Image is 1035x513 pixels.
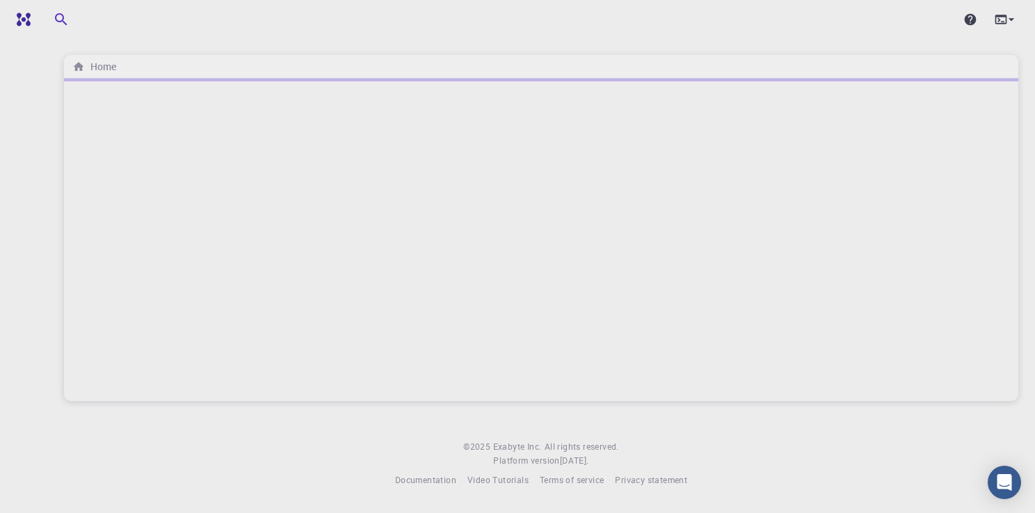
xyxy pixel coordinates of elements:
span: © 2025 [463,440,492,454]
h6: Home [85,59,116,74]
span: Video Tutorials [467,474,529,485]
span: Platform version [493,454,559,468]
span: Privacy statement [615,474,687,485]
a: Privacy statement [615,473,687,487]
img: logo [11,13,31,26]
a: Video Tutorials [467,473,529,487]
a: Exabyte Inc. [493,440,542,454]
a: Terms of service [540,473,604,487]
span: Exabyte Inc. [493,441,542,452]
a: Documentation [395,473,456,487]
div: Open Intercom Messenger [988,466,1021,499]
span: Documentation [395,474,456,485]
span: [DATE] . [560,455,589,466]
span: All rights reserved. [545,440,619,454]
span: Terms of service [540,474,604,485]
a: [DATE]. [560,454,589,468]
nav: breadcrumb [70,59,119,74]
